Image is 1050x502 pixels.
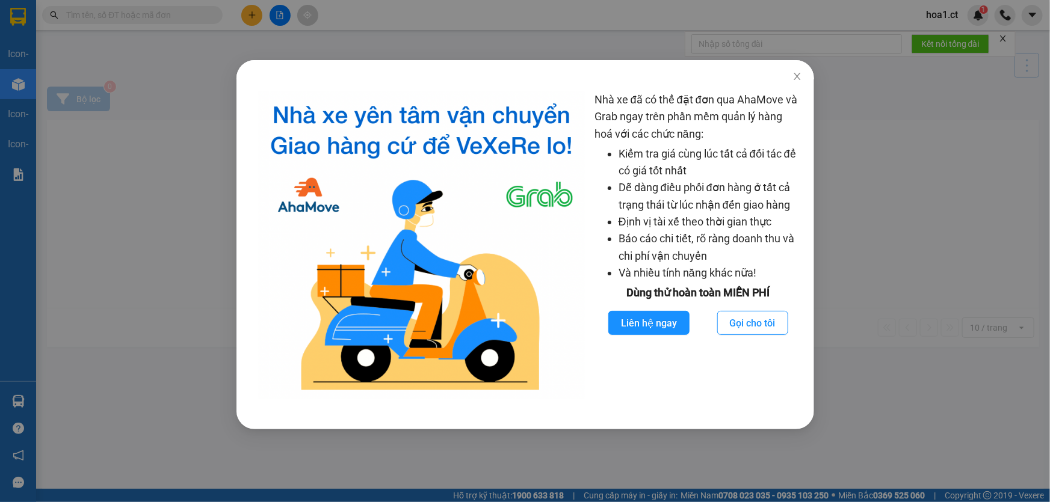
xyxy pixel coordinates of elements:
li: Và nhiều tính năng khác nữa! [618,265,801,281]
button: Close [780,60,814,94]
span: Liên hệ ngay [620,316,676,331]
span: close [792,72,801,81]
li: Dễ dàng điều phối đơn hàng ở tất cả trạng thái từ lúc nhận đến giao hàng [618,179,801,213]
li: Báo cáo chi tiết, rõ ràng doanh thu và chi phí vận chuyển [618,230,801,265]
button: Gọi cho tôi [717,311,788,335]
button: Liên hệ ngay [608,311,689,335]
li: Kiểm tra giá cùng lúc tất cả đối tác để có giá tốt nhất [618,145,801,180]
img: logo [258,91,585,399]
div: Dùng thử hoàn toàn MIỄN PHÍ [594,284,801,301]
div: Nhà xe đã có thể đặt đơn qua AhaMove và Grab ngay trên phần mềm quản lý hàng hoá với các chức năng: [594,91,801,399]
span: Gọi cho tôi [729,316,775,331]
li: Định vị tài xế theo thời gian thực [618,213,801,230]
